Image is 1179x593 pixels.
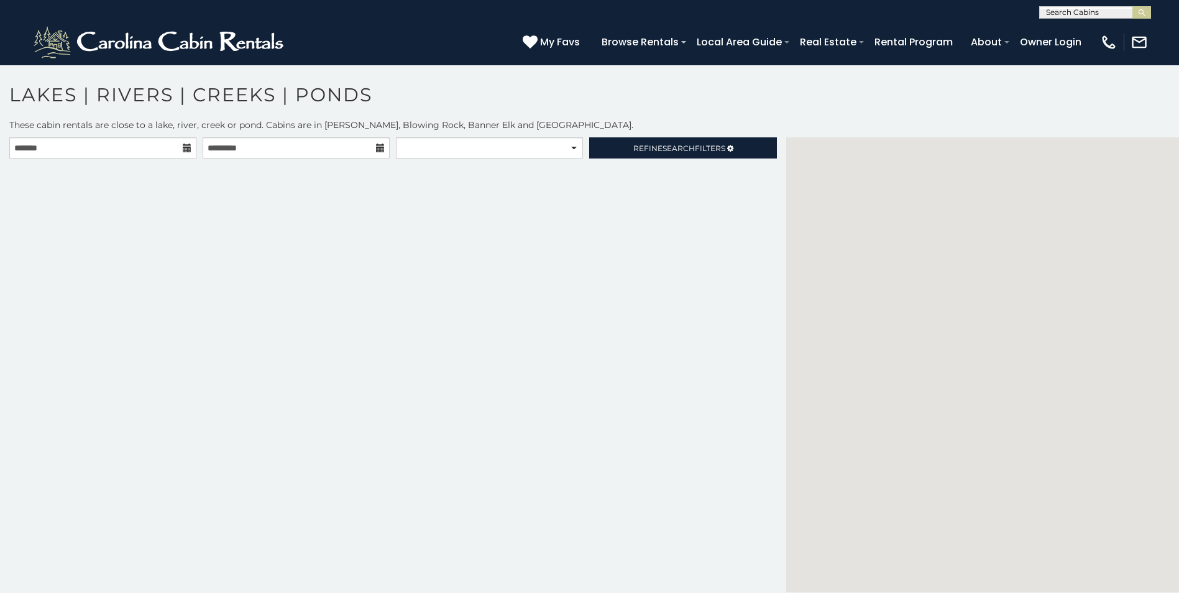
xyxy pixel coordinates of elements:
a: Browse Rentals [595,31,685,53]
span: Search [663,144,695,153]
img: White-1-2.png [31,24,289,61]
img: phone-regular-white.png [1100,34,1117,51]
a: Owner Login [1014,31,1088,53]
a: About [965,31,1008,53]
a: RefineSearchFilters [589,137,776,159]
span: Refine Filters [633,144,725,153]
img: mail-regular-white.png [1131,34,1148,51]
a: Rental Program [868,31,959,53]
a: My Favs [523,34,583,50]
a: Local Area Guide [690,31,788,53]
span: My Favs [540,34,580,50]
a: Real Estate [794,31,863,53]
